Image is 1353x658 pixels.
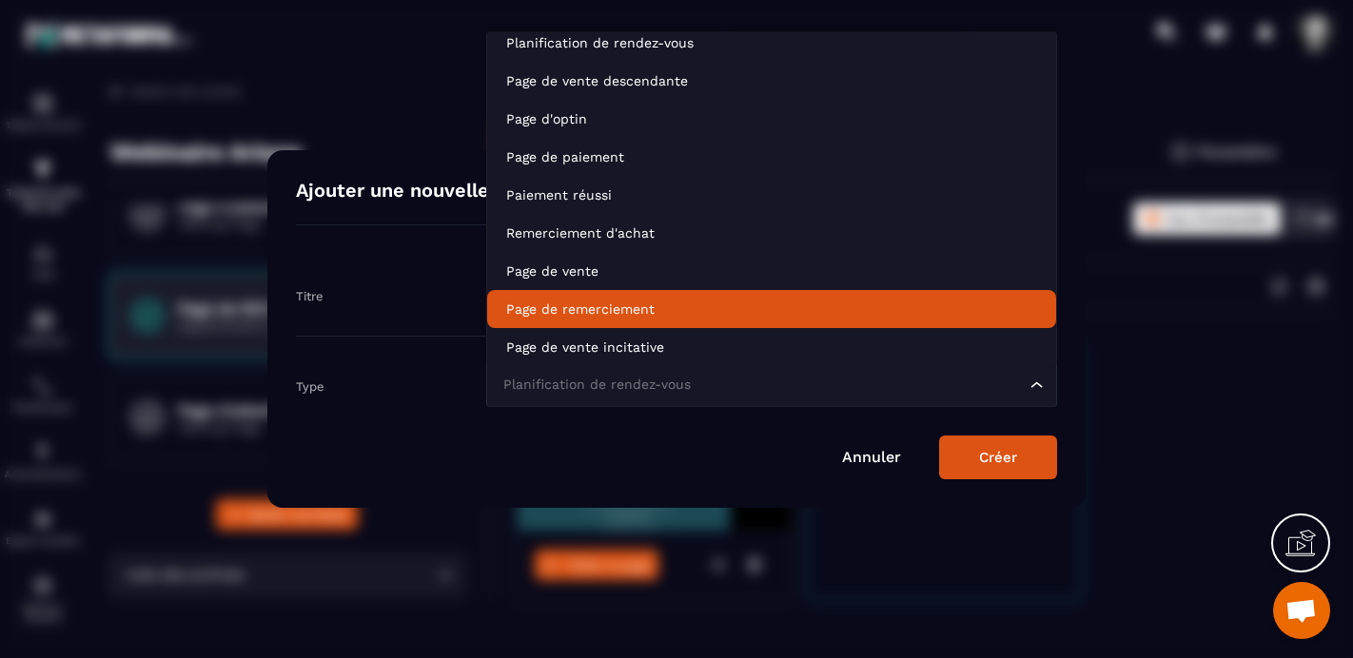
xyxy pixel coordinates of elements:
button: Créer [939,435,1057,479]
p: Page de vente descendante [506,71,1037,90]
p: Page de remerciement [506,300,1037,319]
p: Page de vente [506,261,1037,281]
p: Planification de rendez-vous [506,33,1037,52]
input: Search for option [499,375,1026,396]
p: Page d'optin [506,109,1037,128]
div: Search for option [486,363,1057,407]
p: Remerciement d'achat [506,223,1037,242]
a: Annuler [842,448,901,466]
label: Type [296,379,324,394]
label: Titre [296,289,324,303]
h4: Ajouter une nouvelle étape [296,179,549,205]
p: Page de vente incitative [506,338,1037,357]
div: Ouvrir le chat [1273,582,1330,639]
p: Paiement réussi [506,185,1037,204]
p: Page de paiement [506,147,1037,166]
